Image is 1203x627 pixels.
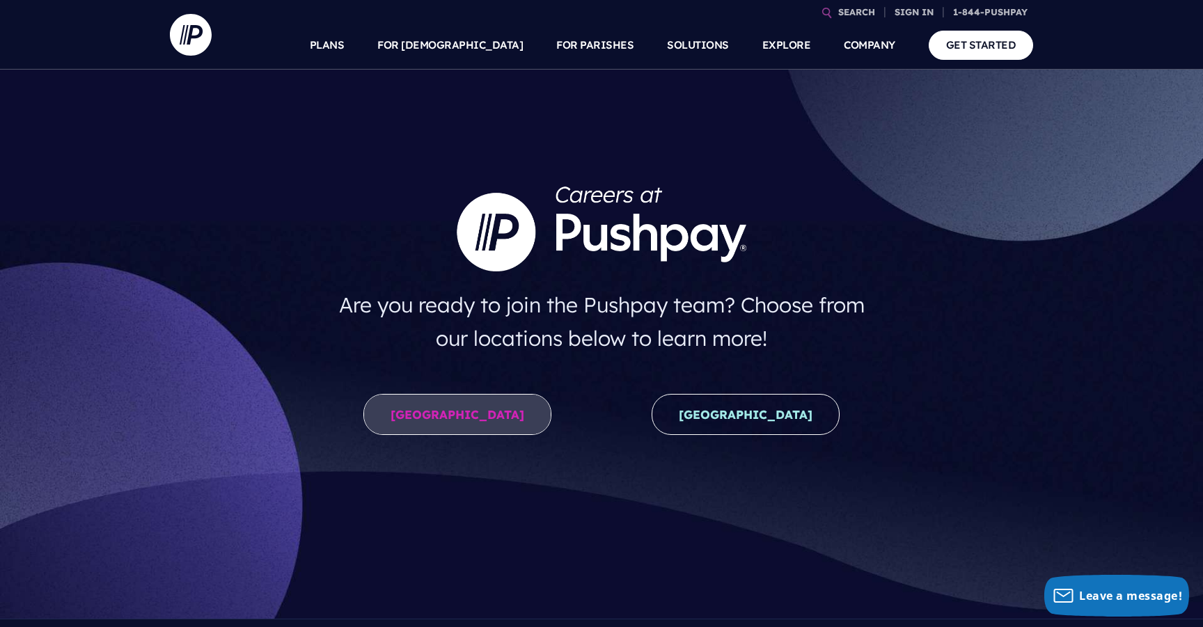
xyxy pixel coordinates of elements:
h4: Are you ready to join the Pushpay team? Choose from our locations below to learn more! [325,283,879,360]
a: SOLUTIONS [667,21,729,70]
a: PLANS [310,21,345,70]
a: [GEOGRAPHIC_DATA] [652,394,840,435]
a: FOR [DEMOGRAPHIC_DATA] [377,21,523,70]
a: EXPLORE [762,21,811,70]
button: Leave a message! [1044,575,1189,617]
a: GET STARTED [929,31,1034,59]
a: FOR PARISHES [556,21,634,70]
span: Leave a message! [1079,588,1182,603]
a: [GEOGRAPHIC_DATA] [363,394,551,435]
a: COMPANY [844,21,895,70]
